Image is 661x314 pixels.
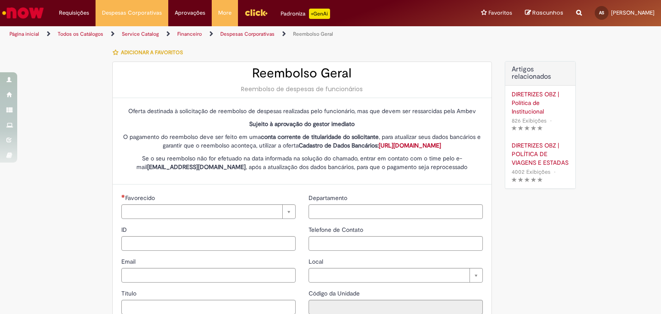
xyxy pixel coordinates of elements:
a: Financeiro [177,31,202,37]
a: Limpar campo Favorecido [121,204,296,219]
div: Reembolso de despesas de funcionários [121,85,483,93]
span: Local [309,258,325,265]
input: Telefone de Contato [309,236,483,251]
span: Aprovações [175,9,205,17]
span: Necessários [121,194,125,198]
input: Departamento [309,204,483,219]
a: Reembolso Geral [293,31,333,37]
strong: Cadastro de Dados Bancários: [299,142,441,149]
span: • [548,115,553,126]
span: 4002 Exibições [512,168,550,175]
a: Service Catalog [122,31,159,37]
input: Email [121,268,296,283]
span: Telefone de Contato [309,226,365,234]
a: Limpar campo Local [309,268,483,283]
span: Favoritos [488,9,512,17]
span: Rascunhos [532,9,563,17]
p: Oferta destinada à solicitação de reembolso de despesas realizadas pelo funcionário, mas que deve... [121,107,483,115]
span: Necessários - Favorecido [125,194,157,202]
a: Todos os Catálogos [58,31,103,37]
p: Se o seu reembolso não for efetuado na data informada na solução do chamado, entrar em contato co... [121,154,483,171]
span: More [218,9,232,17]
label: Somente leitura - Código da Unidade [309,289,361,298]
ul: Trilhas de página [6,26,434,42]
img: click_logo_yellow_360x200.png [244,6,268,19]
strong: [EMAIL_ADDRESS][DOMAIN_NAME] [147,163,246,171]
input: ID [121,236,296,251]
a: DIRETRIZES OBZ | POLÍTICA DE VIAGENS E ESTADAS [512,141,569,167]
span: AS [599,10,604,15]
p: O pagamento do reembolso deve ser feito em uma , para atualizar seus dados bancários e garantir q... [121,132,483,150]
span: Requisições [59,9,89,17]
a: Despesas Corporativas [220,31,275,37]
span: [PERSON_NAME] [611,9,655,16]
p: +GenAi [309,9,330,19]
span: ID [121,226,129,234]
a: Página inicial [9,31,39,37]
span: Adicionar a Favoritos [121,49,183,56]
strong: conta corrente de titularidade do solicitante [261,133,379,141]
a: DIRETRIZES OBZ | Política de Institucional [512,90,569,116]
h2: Reembolso Geral [121,66,483,80]
img: ServiceNow [1,4,45,22]
strong: Sujeito à aprovação do gestor imediato [249,120,355,128]
a: Rascunhos [525,9,563,17]
span: Departamento [309,194,349,202]
span: Despesas Corporativas [102,9,162,17]
span: Somente leitura - Código da Unidade [309,289,361,297]
span: 826 Exibições [512,117,547,124]
span: • [552,166,557,178]
a: [URL][DOMAIN_NAME] [379,142,441,149]
span: Email [121,258,137,265]
span: Título [121,289,138,297]
h3: Artigos relacionados [512,66,569,81]
div: Padroniza [281,9,330,19]
button: Adicionar a Favoritos [112,43,188,62]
